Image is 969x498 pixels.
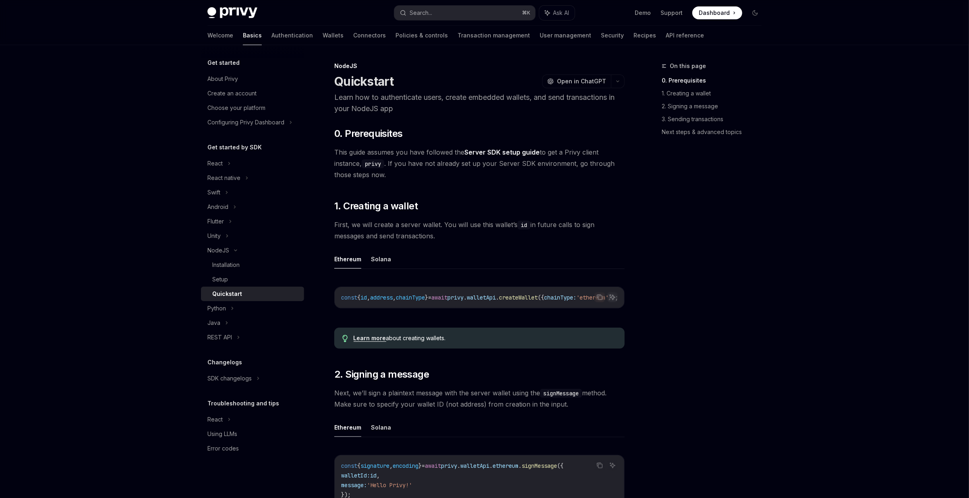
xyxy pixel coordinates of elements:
[357,294,360,301] span: {
[538,294,544,301] span: ({
[201,101,304,115] a: Choose your platform
[201,272,304,287] a: Setup
[464,148,540,157] a: Server SDK setup guide
[334,74,394,89] h1: Quickstart
[357,462,360,469] span: {
[576,294,609,301] span: 'ethereum'
[201,427,304,441] a: Using LLMs
[334,200,418,213] span: 1. Creating a wallet
[207,188,220,197] div: Swift
[635,9,651,17] a: Demo
[323,26,344,45] a: Wallets
[594,460,605,471] button: Copy the contents from the code block
[428,294,431,301] span: =
[367,481,412,489] span: 'Hello Privy!'
[207,143,262,152] h5: Get started by SDK
[207,202,228,212] div: Android
[542,74,611,88] button: Open in ChatGPT
[395,26,448,45] a: Policies & controls
[207,173,240,183] div: React native
[371,250,391,269] button: Solana
[431,294,447,301] span: await
[207,374,252,383] div: SDK changelogs
[457,462,460,469] span: .
[370,294,393,301] span: address
[367,294,370,301] span: ,
[553,9,569,17] span: Ask AI
[557,462,563,469] span: ({
[201,86,304,101] a: Create an account
[362,159,384,168] code: privy
[540,26,591,45] a: User management
[458,26,530,45] a: Transaction management
[662,113,768,126] a: 3. Sending transactions
[207,357,242,367] h5: Changelogs
[212,289,242,299] div: Quickstart
[207,217,224,226] div: Flutter
[334,219,625,242] span: First, we will create a server wallet. You will use this wallet’s in future calls to sign message...
[396,294,425,301] span: chainType
[207,318,220,328] div: Java
[334,250,361,269] button: Ethereum
[692,6,742,19] a: Dashboard
[666,26,704,45] a: API reference
[522,462,557,469] span: signMessage
[422,462,425,469] span: =
[539,6,575,20] button: Ask AI
[207,74,238,84] div: About Privy
[360,294,367,301] span: id
[662,100,768,113] a: 2. Signing a message
[425,462,441,469] span: await
[212,275,228,284] div: Setup
[207,399,279,408] h5: Troubleshooting and tips
[464,294,467,301] span: .
[499,294,538,301] span: createWallet
[425,294,428,301] span: }
[334,418,361,437] button: Ethereum
[594,292,605,302] button: Copy the contents from the code block
[334,387,625,410] span: Next, we’ll sign a plaintext message with the server wallet using the method. Make sure to specif...
[557,77,606,85] span: Open in ChatGPT
[201,72,304,86] a: About Privy
[207,429,237,439] div: Using LLMs
[201,441,304,456] a: Error codes
[334,62,625,70] div: NodeJS
[354,335,386,342] a: Learn more
[207,89,257,98] div: Create an account
[662,74,768,87] a: 0. Prerequisites
[207,58,240,68] h5: Get started
[334,92,625,114] p: Learn how to authenticate users, create embedded wallets, and send transactions in your NodeJS app
[341,294,357,301] span: const
[522,10,530,16] span: ⌘ K
[271,26,313,45] a: Authentication
[670,61,706,71] span: On this page
[334,127,402,140] span: 0. Prerequisites
[207,304,226,313] div: Python
[341,481,367,489] span: message:
[354,334,617,342] div: about creating wallets.
[467,294,496,301] span: walletApi
[660,9,683,17] a: Support
[389,462,393,469] span: ,
[341,462,357,469] span: const
[201,287,304,301] a: Quickstart
[207,231,221,241] div: Unity
[207,26,233,45] a: Welcome
[243,26,262,45] a: Basics
[377,472,380,479] span: ,
[360,462,389,469] span: signature
[601,26,624,45] a: Security
[207,159,223,168] div: React
[334,147,625,180] span: This guide assumes you have followed the to get a Privy client instance, . If you have not alread...
[518,462,522,469] span: .
[212,260,240,270] div: Installation
[207,246,229,255] div: NodeJS
[447,294,464,301] span: privy
[496,294,499,301] span: .
[334,368,429,381] span: 2. Signing a message
[353,26,386,45] a: Connectors
[342,335,348,342] svg: Tip
[634,26,656,45] a: Recipes
[607,460,618,471] button: Ask AI
[201,258,304,272] a: Installation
